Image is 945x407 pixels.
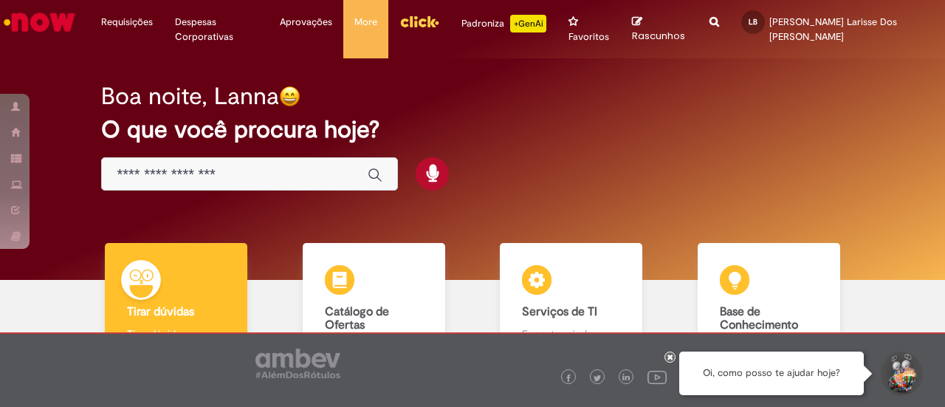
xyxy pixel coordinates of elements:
span: More [354,15,377,30]
p: Encontre ajuda [522,326,620,341]
img: happy-face.png [279,86,300,107]
a: Base de Conhecimento Consulte e aprenda [670,243,868,371]
b: Base de Conhecimento [720,304,798,332]
span: [PERSON_NAME] Larisse Dos [PERSON_NAME] [769,16,897,43]
a: Tirar dúvidas Tirar dúvidas com Lupi Assist e Gen Ai [78,243,275,371]
img: logo_footer_ambev_rotulo_gray.png [255,349,340,378]
img: logo_footer_twitter.png [594,374,601,382]
div: Padroniza [461,15,546,33]
img: ServiceNow [1,7,78,37]
b: Tirar dúvidas [127,304,194,319]
h2: O que você procura hoje? [101,117,843,143]
b: Serviços de TI [522,304,597,319]
img: logo_footer_youtube.png [647,367,667,386]
a: Serviços de TI Encontre ajuda [472,243,670,371]
span: Aprovações [280,15,332,30]
span: Despesas Corporativas [175,15,258,44]
div: Oi, como posso te ajudar hoje? [679,352,864,395]
span: Rascunhos [632,29,685,43]
span: LB [749,17,757,27]
a: Rascunhos [632,16,687,43]
p: +GenAi [510,15,546,33]
span: Favoritos [568,30,609,44]
button: Iniciar Conversa de Suporte [879,352,923,396]
img: logo_footer_linkedin.png [622,374,630,383]
img: click_logo_yellow_360x200.png [399,10,439,33]
span: Requisições [101,15,153,30]
a: Catálogo de Ofertas Abra uma solicitação [275,243,473,371]
p: Tirar dúvidas com Lupi Assist e Gen Ai [127,326,225,356]
img: logo_footer_facebook.png [565,374,572,382]
h2: Boa noite, Lanna [101,83,279,109]
b: Catálogo de Ofertas [325,304,389,332]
